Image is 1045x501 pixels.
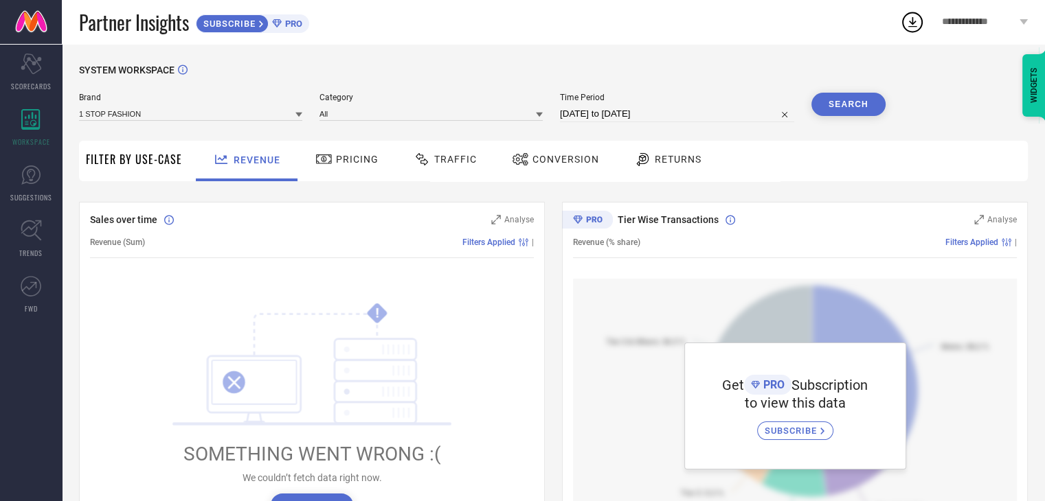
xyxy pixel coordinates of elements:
span: to view this data [745,395,846,411]
a: SUBSCRIBE [757,411,833,440]
span: Brand [79,93,302,102]
svg: Zoom [974,215,984,224]
span: Revenue (% share) [573,237,640,247]
span: Sales over time [90,214,157,225]
span: Partner Insights [79,8,189,36]
span: Returns [655,154,701,165]
span: Time Period [560,93,794,102]
button: Search [811,93,886,116]
span: Subscription [791,377,868,393]
svg: Zoom [491,215,501,224]
span: Analyse [987,215,1017,224]
span: We couldn’t fetch data right now. [243,472,382,483]
span: Conversion [532,154,599,165]
span: PRO [760,378,785,391]
span: Analyse [504,215,534,224]
span: SUBSCRIBE [196,19,259,29]
span: | [1015,237,1017,247]
span: SCORECARDS [11,81,52,91]
span: | [532,237,534,247]
span: Filters Applied [945,237,998,247]
span: FWD [25,303,38,314]
a: SUBSCRIBEPRO [196,11,309,33]
span: Pricing [336,154,379,165]
input: Select time period [560,106,794,122]
span: WORKSPACE [12,137,50,147]
span: TRENDS [19,248,43,258]
span: Filters Applied [462,237,515,247]
span: Revenue (Sum) [90,237,145,247]
div: Premium [562,211,613,231]
span: PRO [282,19,302,29]
span: SUGGESTIONS [10,192,52,202]
tspan: ! [376,305,379,321]
span: Traffic [434,154,477,165]
span: SYSTEM WORKSPACE [79,65,175,75]
span: Tier Wise Transactions [618,214,719,225]
div: Open download list [900,10,925,34]
span: Get [722,377,744,393]
span: Revenue [234,154,280,165]
span: Filter By Use-Case [86,151,182,167]
span: SOMETHING WENT WRONG :( [183,443,441,465]
span: SUBSCRIBE [765,426,820,436]
span: Category [319,93,543,102]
